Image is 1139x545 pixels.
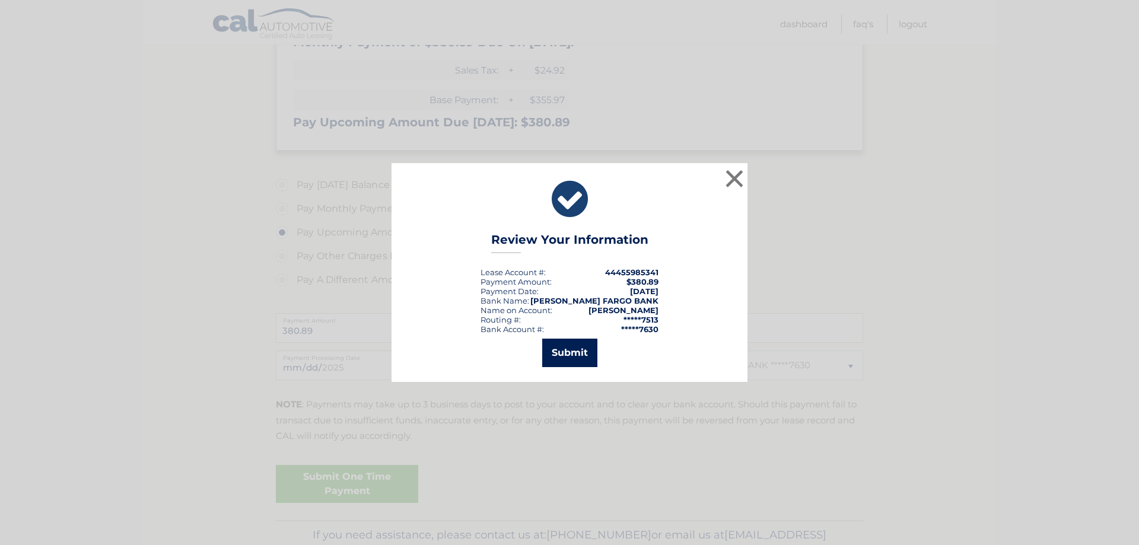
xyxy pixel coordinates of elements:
div: Bank Name: [481,296,529,305]
strong: 44455985341 [605,267,658,277]
div: Payment Amount: [481,277,552,286]
div: Bank Account #: [481,324,544,334]
span: [DATE] [630,286,658,296]
span: $380.89 [626,277,658,286]
div: : [481,286,539,296]
div: Lease Account #: [481,267,546,277]
div: Name on Account: [481,305,552,315]
div: Routing #: [481,315,521,324]
h3: Review Your Information [491,232,648,253]
strong: [PERSON_NAME] FARGO BANK [530,296,658,305]
span: Payment Date [481,286,537,296]
button: × [723,167,746,190]
strong: [PERSON_NAME] [588,305,658,315]
button: Submit [542,339,597,367]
